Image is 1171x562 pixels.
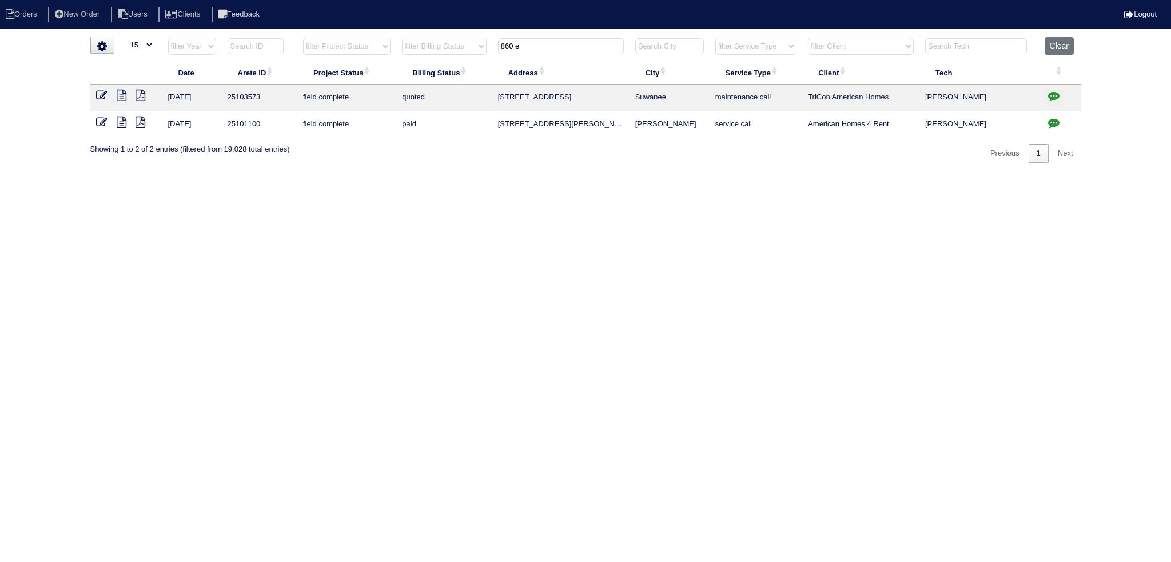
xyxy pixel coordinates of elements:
[802,61,919,85] th: Client: activate to sort column ascending
[492,85,630,111] td: [STREET_ADDRESS]
[1039,61,1081,85] th: : activate to sort column ascending
[158,7,209,22] li: Clients
[710,85,802,111] td: maintenance call
[802,111,919,138] td: American Homes 4 Rent
[111,7,157,22] li: Users
[297,111,396,138] td: field complete
[630,61,710,85] th: City: activate to sort column ascending
[498,38,624,54] input: Search Address
[222,85,297,111] td: 25103573
[630,85,710,111] td: Suwanee
[1050,144,1081,163] a: Next
[1124,10,1157,18] a: Logout
[802,85,919,111] td: TriCon American Homes
[297,61,396,85] th: Project Status: activate to sort column ascending
[90,138,290,154] div: Showing 1 to 2 of 2 entries (filtered from 19,028 total entries)
[48,7,109,22] li: New Order
[162,111,222,138] td: [DATE]
[919,111,1039,138] td: [PERSON_NAME]
[492,61,630,85] th: Address: activate to sort column ascending
[228,38,284,54] input: Search ID
[1045,37,1074,55] button: Clear
[396,111,492,138] td: paid
[162,61,222,85] th: Date
[982,144,1027,163] a: Previous
[297,85,396,111] td: field complete
[212,7,269,22] li: Feedback
[630,111,710,138] td: [PERSON_NAME]
[111,10,157,18] a: Users
[396,85,492,111] td: quoted
[919,85,1039,111] td: [PERSON_NAME]
[158,10,209,18] a: Clients
[925,38,1027,54] input: Search Tech
[1029,144,1049,163] a: 1
[635,38,704,54] input: Search City
[710,61,802,85] th: Service Type: activate to sort column ascending
[492,111,630,138] td: [STREET_ADDRESS][PERSON_NAME]
[222,111,297,138] td: 25101100
[919,61,1039,85] th: Tech
[222,61,297,85] th: Arete ID: activate to sort column ascending
[396,61,492,85] th: Billing Status: activate to sort column ascending
[710,111,802,138] td: service call
[162,85,222,111] td: [DATE]
[48,10,109,18] a: New Order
